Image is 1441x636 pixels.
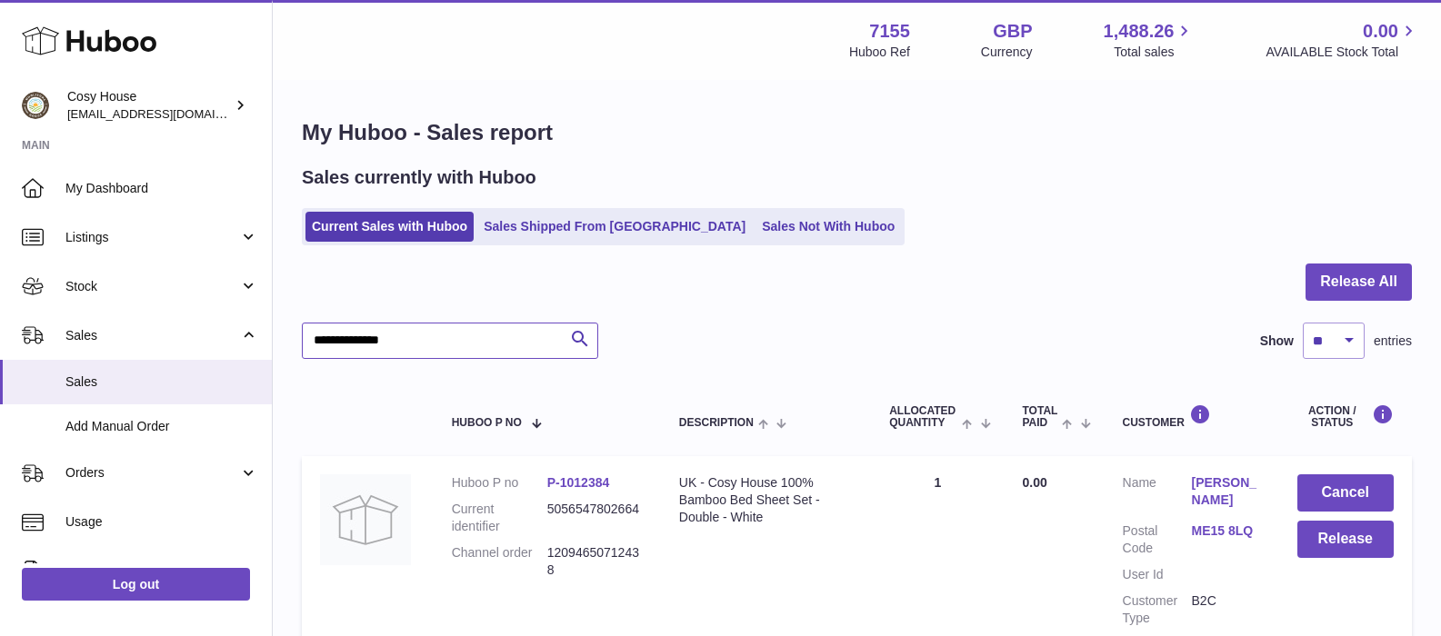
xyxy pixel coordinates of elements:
dt: Current identifier [452,501,547,535]
span: Usage [65,513,258,531]
span: ALLOCATED Quantity [889,405,957,429]
span: 1,488.26 [1104,19,1175,44]
a: 1,488.26 Total sales [1104,19,1196,61]
h1: My Huboo - Sales report [302,118,1412,147]
a: Log out [22,568,250,601]
span: Total sales [1114,44,1195,61]
strong: GBP [993,19,1032,44]
span: AVAILABLE Stock Total [1266,44,1419,61]
span: entries [1374,333,1412,350]
div: Cosy House [67,88,231,123]
img: no-photo.jpg [320,474,411,565]
a: ME15 8LQ [1192,522,1261,540]
dt: Postal Code [1123,522,1192,557]
span: Add Manual Order [65,418,258,435]
span: My Dashboard [65,180,258,197]
div: Huboo Ref [849,44,910,61]
a: 0.00 AVAILABLE Stock Total [1266,19,1419,61]
span: [EMAIL_ADDRESS][DOMAIN_NAME] [67,106,267,121]
div: Customer [1123,404,1261,429]
dt: Huboo P no [452,474,547,492]
span: Stock [65,278,239,295]
dt: User Id [1123,566,1192,583]
span: Orders [65,464,239,482]
dd: 5056547802664 [547,501,643,535]
a: P-1012384 [547,475,610,490]
span: 0.00 [1023,475,1047,490]
dd: B2C [1192,592,1261,627]
button: Release All [1306,263,1412,301]
label: Show [1260,333,1294,350]
dd: 12094650712438 [547,544,643,579]
button: Cancel [1297,474,1394,512]
a: Current Sales with Huboo [305,212,474,242]
button: Release [1297,521,1394,558]
div: UK - Cosy House 100% Bamboo Bed Sheet Set - Double - White [679,474,853,526]
span: Huboo P no [452,417,522,429]
span: Listings [65,229,239,246]
dt: Channel order [452,544,547,579]
span: 0.00 [1363,19,1398,44]
div: Action / Status [1297,404,1394,429]
span: Description [679,417,754,429]
span: Sales [65,327,239,344]
span: Invoicing and Payments [65,562,239,580]
dt: Name [1123,474,1192,513]
div: Currency [981,44,1033,61]
img: info@wholesomegoods.com [22,92,49,119]
dt: Customer Type [1123,592,1192,627]
h2: Sales currently with Huboo [302,165,536,190]
span: Total paid [1023,405,1058,429]
a: Sales Shipped From [GEOGRAPHIC_DATA] [477,212,752,242]
span: Sales [65,373,258,391]
a: [PERSON_NAME] [1192,474,1261,509]
strong: 7155 [869,19,910,44]
a: Sales Not With Huboo [756,212,901,242]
